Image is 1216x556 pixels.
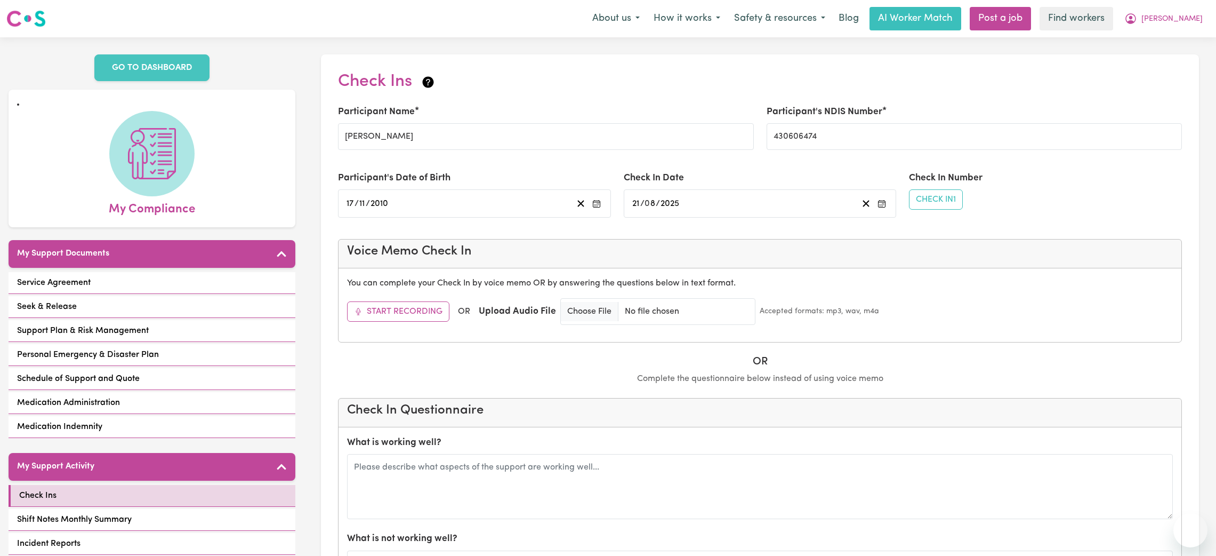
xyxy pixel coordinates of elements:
[346,196,355,211] input: --
[656,199,660,209] span: /
[1117,7,1210,30] button: My Account
[9,240,295,268] button: My Support Documents
[647,7,727,30] button: How it works
[1040,7,1113,30] a: Find workers
[6,9,46,28] img: Careseekers logo
[479,305,556,319] label: Upload Audio File
[347,532,457,546] label: What is not working well?
[338,105,415,118] label: Participant Name
[458,305,470,318] span: OR
[338,171,450,185] label: Participant's Date of Birth
[347,436,441,450] label: What is working well?
[970,7,1031,30] a: Post a job
[17,420,102,433] span: Medication Indemnity
[370,196,389,211] input: ----
[338,355,1182,368] h5: OR
[17,462,94,472] h5: My Support Activity
[347,301,449,322] button: Start Recording
[632,196,640,211] input: --
[9,509,295,531] a: Shift Notes Monthly Summary
[109,196,195,219] span: My Compliance
[347,277,1173,290] p: You can complete your Check In by voice memo OR by answering the questions below in text format.
[94,54,210,81] a: GO TO DASHBOARD
[338,72,436,92] h2: Check Ins
[347,403,1173,418] h4: Check In Questionnaire
[9,344,295,366] a: Personal Emergency & Disaster Plan
[9,392,295,414] a: Medication Administration
[9,368,295,390] a: Schedule of Support and Quote
[660,196,680,211] input: ----
[17,537,80,550] span: Incident Reports
[17,396,120,409] span: Medication Administration
[767,105,882,118] label: Participant's NDIS Number
[585,7,647,30] button: About us
[17,372,140,385] span: Schedule of Support and Quote
[6,6,46,31] a: Careseekers logo
[1141,13,1203,25] span: [PERSON_NAME]
[909,171,983,185] label: Check In Number
[640,199,645,209] span: /
[9,453,295,481] button: My Support Activity
[909,189,963,210] button: Check In1
[9,296,295,318] a: Seek & Release
[366,199,370,209] span: /
[760,306,879,317] small: Accepted formats: mp3, wav, m4a
[624,171,684,185] label: Check In Date
[832,7,865,30] a: Blog
[17,324,149,337] span: Support Plan & Risk Management
[727,7,832,30] button: Safety & resources
[347,244,1173,259] h4: Voice Memo Check In
[17,348,159,361] span: Personal Emergency & Disaster Plan
[9,272,295,294] a: Service Agreement
[17,276,91,289] span: Service Agreement
[9,320,295,342] a: Support Plan & Risk Management
[9,533,295,555] a: Incident Reports
[1173,513,1207,547] iframe: Button to launch messaging window, conversation in progress
[338,372,1182,385] p: Complete the questionnaire below instead of using voice memo
[359,196,366,211] input: --
[869,7,961,30] a: AI Worker Match
[9,485,295,507] a: Check Ins
[17,111,287,219] a: My Compliance
[17,300,77,313] span: Seek & Release
[9,416,295,438] a: Medication Indemnity
[645,196,656,211] input: --
[17,249,109,259] h5: My Support Documents
[645,200,650,208] span: 0
[355,199,359,209] span: /
[17,513,132,526] span: Shift Notes Monthly Summary
[19,489,57,502] span: Check Ins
